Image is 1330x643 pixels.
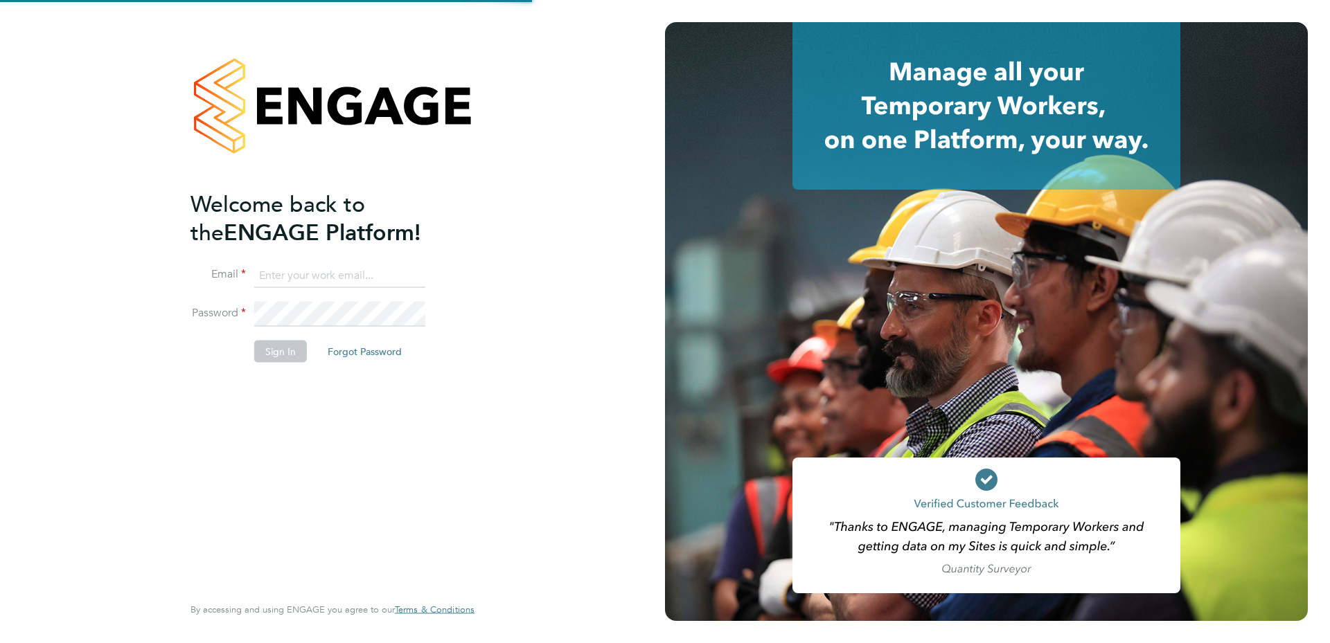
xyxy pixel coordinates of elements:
[395,604,475,615] span: Terms & Conditions
[190,190,461,246] h2: ENGAGE Platform!
[254,341,307,363] button: Sign In
[190,306,246,320] label: Password
[395,604,475,615] a: Terms & Conditions
[254,263,425,288] input: Enter your work email...
[190,267,246,282] label: Email
[190,604,475,615] span: By accessing and using ENGAGE you agree to our
[317,341,413,363] button: Forgot Password
[190,190,365,246] span: Welcome back to the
